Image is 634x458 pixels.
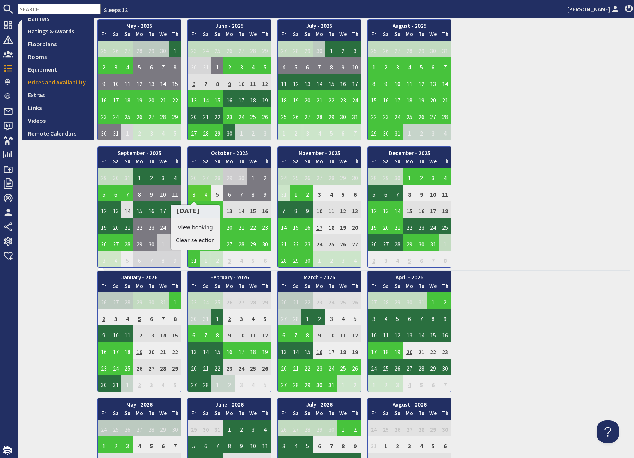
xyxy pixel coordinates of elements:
td: 31 [349,107,361,124]
td: 24 [235,107,247,124]
td: 29 [301,41,313,57]
th: Sa [200,157,212,168]
td: 26 [133,107,145,124]
td: 11 [278,74,290,90]
td: 28 [439,107,451,124]
td: 9 [98,74,110,90]
td: 14 [313,74,325,90]
th: We [247,30,259,41]
td: 30 [110,168,122,185]
td: 15 [325,74,337,90]
td: 25 [121,107,133,124]
td: 30 [235,168,247,185]
th: Fr [188,157,200,168]
td: 30 [427,41,439,57]
td: 30 [380,124,392,140]
td: 26 [188,168,200,185]
td: 3 [301,124,313,140]
th: Tu [145,157,157,168]
th: Th [349,30,361,41]
td: 28 [247,41,259,57]
td: 1 [247,168,259,185]
td: 4 [439,124,451,140]
th: Sa [380,30,392,41]
td: 23 [380,107,392,124]
td: 2 [290,124,302,140]
td: 3 [145,124,157,140]
td: 3 [313,185,325,201]
th: Mo [223,157,235,168]
td: 15 [368,90,380,107]
a: Rooms [22,50,94,63]
td: 8 [169,57,181,74]
th: Tu [145,30,157,41]
td: 12 [415,74,427,90]
a: Equipment [22,63,94,76]
td: 19 [415,90,427,107]
td: 24 [110,107,122,124]
td: 1 [403,124,415,140]
td: 22 [169,90,181,107]
td: 7 [313,57,325,74]
td: 15 [211,90,223,107]
th: Th [349,157,361,168]
th: We [337,30,349,41]
th: Fr [278,157,290,168]
td: 18 [121,90,133,107]
th: Mo [313,30,325,41]
td: 14 [200,90,212,107]
th: August - 2025 [368,20,451,30]
a: Clear selection [176,237,215,244]
td: 10 [235,74,247,90]
th: May - 2025 [98,20,181,30]
th: Su [391,157,403,168]
td: 26 [223,41,235,57]
td: 29 [211,124,223,140]
td: 1 [121,124,133,140]
td: 16 [223,90,235,107]
td: 4 [439,168,451,185]
td: 31 [391,124,403,140]
td: 25 [98,41,110,57]
th: Sa [380,157,392,168]
td: 3 [157,168,169,185]
td: 4 [278,57,290,74]
td: 10 [391,74,403,90]
td: 20 [427,90,439,107]
td: 28 [200,124,212,140]
a: Floorplans [22,38,94,50]
td: 2 [415,168,427,185]
td: 29 [98,168,110,185]
td: 4 [200,185,212,201]
td: 10 [349,57,361,74]
td: 31 [278,185,290,201]
th: We [247,157,259,168]
th: Mo [403,157,415,168]
td: 3 [349,41,361,57]
td: 2 [133,124,145,140]
td: 9 [337,57,349,74]
td: 25 [290,168,302,185]
td: 5 [169,124,181,140]
td: 7 [349,124,361,140]
td: 1 [325,41,337,57]
td: 10 [110,74,122,90]
td: 3 [235,57,247,74]
td: 22 [211,107,223,124]
td: 13 [427,74,439,90]
th: Mo [133,30,145,41]
td: 25 [278,107,290,124]
td: 7 [235,185,247,201]
td: 4 [313,124,325,140]
td: 5 [290,57,302,74]
td: 12 [290,74,302,90]
td: 13 [301,74,313,90]
td: 6 [223,185,235,201]
td: 4 [169,168,181,185]
td: 27 [200,168,212,185]
th: June - 2025 [188,20,271,30]
td: 28 [211,168,223,185]
td: 5 [211,185,223,201]
td: 6 [110,185,122,201]
th: Su [211,30,223,41]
